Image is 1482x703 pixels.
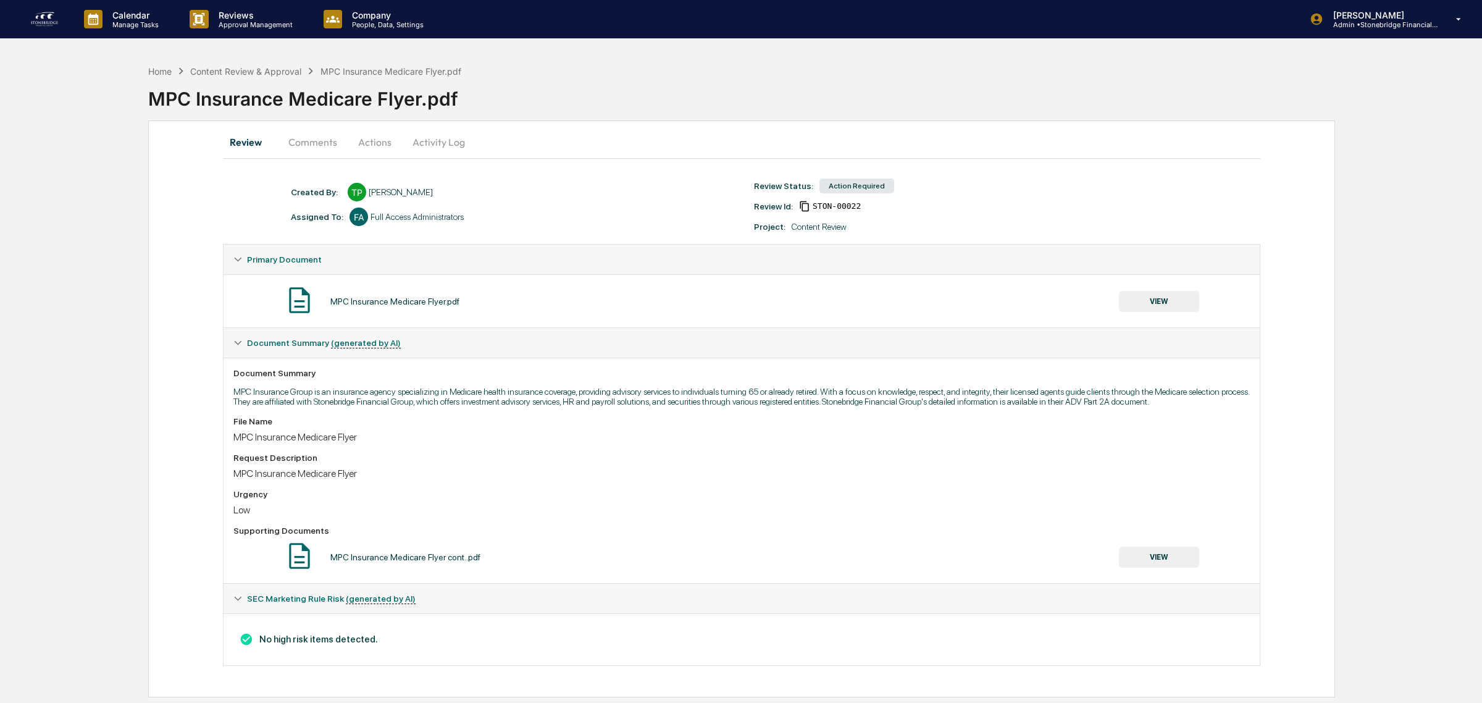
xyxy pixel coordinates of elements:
div: MPC Insurance Medicare Flyer.pdf [330,297,459,306]
div: Request Description [233,453,1250,463]
p: [PERSON_NAME] [1323,10,1438,20]
button: Activity Log [403,127,475,157]
div: Primary Document [224,274,1260,327]
span: SEC Marketing Rule Risk [247,594,416,604]
div: Review Id: [754,201,793,211]
div: Low [233,504,1250,516]
div: Document Summary (generated by AI) [224,358,1260,583]
div: Home [148,66,172,77]
div: MPC Insurance Medicare Flyer [233,468,1250,479]
img: Document Icon [284,285,315,316]
div: Action Required [819,179,894,193]
div: Content Review [792,222,847,232]
div: MPC Insurance Medicare Flyer [233,431,1250,443]
iframe: Open customer support [1442,662,1476,696]
p: Admin • Stonebridge Financial Group [1323,20,1438,29]
div: Review Status: [754,181,813,191]
span: Document Summary [247,338,401,348]
div: Supporting Documents [233,526,1250,536]
p: MPC Insurance Group is an insurance agency specializing in Medicare health insurance coverage, pr... [233,387,1250,406]
button: Comments [278,127,347,157]
p: Approval Management [209,20,299,29]
div: Primary Document [224,245,1260,274]
img: logo [30,9,59,29]
div: Full Access Administrators [371,212,464,222]
div: secondary tabs example [223,127,1260,157]
div: File Name [233,416,1250,426]
div: Content Review & Approval [190,66,301,77]
div: MPC Insurance Medicare Flyer.pdf [320,66,461,77]
div: Document Summary [233,368,1250,378]
div: Document Summary (generated by AI) [224,613,1260,665]
button: Review [223,127,278,157]
div: TP [348,183,366,201]
div: MPC Insurance Medicare Flyer.pdf [148,78,1482,110]
div: Assigned To: [291,212,343,222]
span: 15b973f3-2368-4019-8d75-5d53e535ce79 [813,201,861,211]
p: Calendar [103,10,165,20]
u: (generated by AI) [346,594,416,604]
div: SEC Marketing Rule Risk (generated by AI) [224,584,1260,613]
p: Manage Tasks [103,20,165,29]
div: Urgency [233,489,1250,499]
div: FA [350,208,368,226]
div: Project: [754,222,785,232]
button: Actions [347,127,403,157]
p: Reviews [209,10,299,20]
div: MPC Insurance Medicare Flyer cont..pdf [330,552,480,562]
div: Created By: ‎ ‎ [291,187,341,197]
h3: No high risk items detected. [233,633,1250,646]
button: VIEW [1119,547,1199,568]
u: (generated by AI) [331,338,401,348]
span: Primary Document [247,255,322,264]
img: Document Icon [284,541,315,571]
button: VIEW [1119,291,1199,312]
div: Document Summary (generated by AI) [224,328,1260,358]
p: People, Data, Settings [342,20,430,29]
div: [PERSON_NAME] [369,187,433,197]
p: Company [342,10,430,20]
